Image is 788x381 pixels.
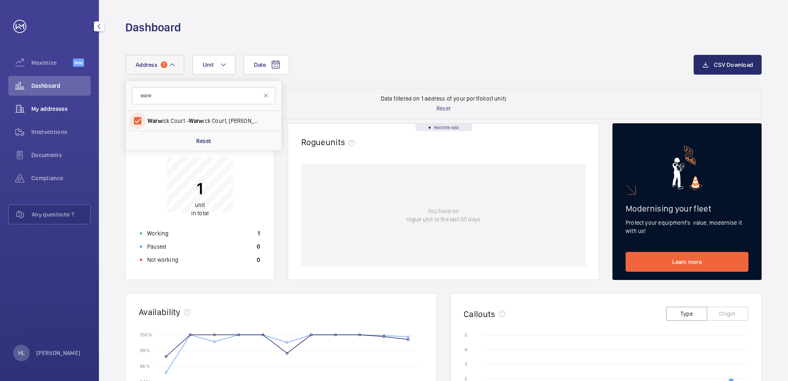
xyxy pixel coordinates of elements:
[73,59,84,67] span: Beta
[257,242,260,251] p: 0
[31,59,73,67] span: Maximize
[406,207,481,223] p: You have no rogue unit in the last 30 days
[464,309,495,319] h2: Callouts
[139,307,181,317] h2: Availability
[666,307,707,321] button: Type
[31,128,91,136] span: Interventions
[191,201,209,217] p: in total
[301,137,358,147] h2: Rogue
[31,151,91,159] span: Documents
[203,61,213,68] span: Unit
[672,145,702,190] img: marketing-card.svg
[714,61,753,68] span: CSV Download
[31,174,91,182] span: Compliance
[626,203,748,214] h2: Modernising your fleet
[31,105,91,113] span: My addresses
[326,137,359,147] span: units
[626,219,748,235] p: Protect your equipment's value, modernise it with us!
[31,82,91,90] span: Dashboard
[626,252,748,272] a: Learn more
[195,202,205,208] span: unit
[381,94,506,103] p: Data filtered on 1 address of your portfolio (1 unit)
[36,349,81,357] p: [PERSON_NAME]
[147,242,166,251] p: Paused
[254,61,266,68] span: Date
[415,124,472,131] div: Real time data
[464,361,467,367] text: 3
[464,347,467,353] text: 4
[148,118,162,124] span: Warw
[140,363,150,369] text: 96 %
[140,332,152,337] text: 100 %
[436,104,450,113] p: Reset
[125,20,181,35] h1: Dashboard
[192,55,235,75] button: Unit
[161,61,167,68] span: 1
[196,137,211,145] p: Reset
[140,348,150,353] text: 98 %
[18,349,25,357] p: HL
[707,307,748,321] button: Origin
[258,229,260,238] p: 1
[32,210,90,219] span: Any questions ?
[136,61,157,68] span: Address
[147,229,169,238] p: Working
[132,87,275,104] input: Search by address
[148,117,261,125] span: ick Court - ick Court, [PERSON_NAME]-ON-[PERSON_NAME] CM0 8EZ
[191,178,209,199] p: 1
[694,55,762,75] button: CSV Download
[125,55,184,75] button: Address1
[464,332,467,338] text: 5
[147,256,178,264] p: Not working
[189,118,203,124] span: Warw
[257,256,260,264] p: 0
[244,55,289,75] button: Date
